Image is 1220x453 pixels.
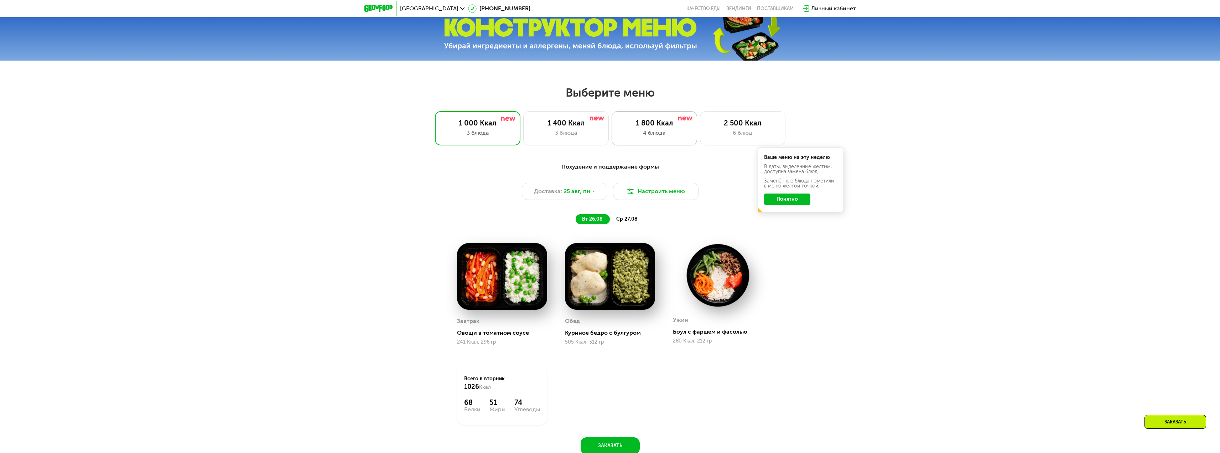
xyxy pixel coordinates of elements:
[464,383,479,391] span: 1026
[479,384,491,390] span: Ккал
[616,216,638,222] span: ср 27.08
[673,338,763,344] div: 280 Ккал, 212 гр
[399,163,821,171] div: Похудение и поддержание формы
[565,329,661,336] div: Куриное бедро с булгуром
[1144,415,1206,429] div: Заказать
[686,6,721,11] a: Качество еды
[619,129,690,137] div: 4 блюда
[764,164,837,174] div: В даты, выделенные желтым, доступна замена блюд.
[457,329,553,336] div: Овощи в томатном соусе
[531,119,601,127] div: 1 400 Ккал
[514,398,540,407] div: 74
[613,183,699,200] button: Настроить меню
[757,6,794,11] div: поставщикам
[468,4,530,13] a: [PHONE_NUMBER]
[565,339,655,345] div: 505 Ккал, 312 гр
[489,407,505,412] div: Жиры
[673,315,688,325] div: Ужин
[464,407,481,412] div: Белки
[764,179,837,189] div: Заменённые блюда пометили в меню жёлтой точкой.
[464,375,540,391] div: Всего в вторник
[442,129,513,137] div: 3 блюда
[764,194,810,205] button: Понятно
[457,316,479,326] div: Завтрак
[707,129,778,137] div: 6 блюд
[726,6,751,11] a: Вендинги
[707,119,778,127] div: 2 500 Ккал
[619,119,690,127] div: 1 800 Ккал
[400,6,458,11] span: [GEOGRAPHIC_DATA]
[764,155,837,160] div: Ваше меню на эту неделю
[514,407,540,412] div: Углеводы
[811,4,856,13] div: Личный кабинет
[565,316,580,326] div: Обед
[23,86,1197,100] h2: Выберите меню
[531,129,601,137] div: 3 блюда
[673,328,769,335] div: Боул с фаршем и фасолью
[489,398,505,407] div: 51
[464,398,481,407] div: 68
[442,119,513,127] div: 1 000 Ккал
[457,339,547,345] div: 241 Ккал, 296 гр
[564,187,590,196] span: 25 авг, пн
[534,187,562,196] span: Доставка:
[582,216,603,222] span: вт 26.08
